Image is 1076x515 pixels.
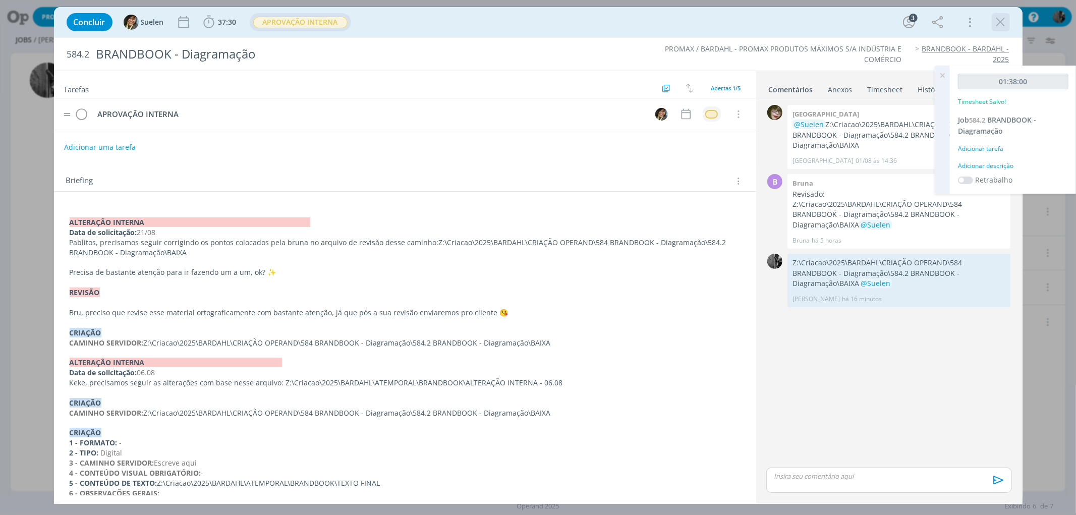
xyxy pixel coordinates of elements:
[975,175,1012,185] label: Retrabalho
[969,116,985,125] span: 584.2
[812,236,841,245] span: há 5 horas
[253,16,348,29] button: APROVAÇÃO INTERNA
[64,138,136,156] button: Adicionar uma tarefa
[70,358,282,367] strong: ALTERAÇÃO INTERNA
[70,338,741,348] p: Z:\Criacao\2025\BARDAHL\CRIAÇÃO OPERAND\584 BRANDBOOK - Diagramação\584.2 BRANDBOOK - Diagramação...
[253,17,348,28] span: APROVAÇÃO INTERNA
[67,49,90,60] span: 584.2
[93,108,646,121] div: APROVAÇÃO INTERNA
[794,120,824,129] span: @Suelen
[842,295,882,304] span: há 16 minutos
[201,14,239,30] button: 37:30
[768,80,814,95] a: Comentários
[654,106,669,122] button: S
[792,236,810,245] p: Bruna
[70,288,100,297] strong: REVISÃO
[70,398,101,408] strong: CRIAÇÃO
[120,438,122,447] span: -
[70,217,310,227] strong: ALTERAÇÃO INTERNA
[137,368,155,377] span: 06.08
[711,84,741,92] span: Abertas 1/5
[686,84,693,93] img: arrow-down-up.svg
[70,428,101,437] strong: CRIAÇÃO
[74,18,105,26] span: Concluir
[70,408,741,418] p: Z:\Criacao\2025\BARDAHL\CRIAÇÃO OPERAND\584 BRANDBOOK - Diagramação\584.2 BRANDBOOK - Diagramação...
[66,175,93,188] span: Briefing
[958,115,1036,136] a: Job584.2BRANDBOOK - Diagramação
[792,120,1005,150] p: Z:\Criacao\2025\BARDAHL\CRIAÇÃO OPERAND\584 BRANDBOOK - Diagramação\584.2 BRANDBOOK - Diagramação...
[867,80,903,95] a: Timesheet
[792,189,1005,199] p: Revisado:
[92,42,612,67] div: BRANDBOOK - Diagramação
[901,14,917,30] button: 3
[70,478,157,488] strong: 5 - CONTEÚDO DE TEXTO:
[792,109,859,119] b: [GEOGRAPHIC_DATA]
[70,328,101,337] strong: CRIAÇÃO
[767,174,782,189] div: B
[70,238,741,258] p: Pablitos, precisamos seguir corrigindo os pontos colocados pela bruna no arquivo de revisão desse...
[67,13,112,31] button: Concluir
[958,161,1068,170] div: Adicionar descrição
[792,199,1005,230] p: Z:\Criacao\2025\BARDAHL\CRIAÇÃO OPERAND\584 BRANDBOOK - Diagramação\584.2 BRANDBOOK - Diagramação...
[958,97,1006,106] p: Timesheet Salvo!
[918,80,948,95] a: Histórico
[154,458,197,468] span: Escreve aqui
[958,144,1068,153] div: Adicionar tarefa
[792,156,854,165] p: [GEOGRAPHIC_DATA]
[767,105,782,120] img: K
[70,238,728,257] span: Z:\Criacao\2025\BARDAHL\CRIAÇÃO OPERAND\584 BRANDBOOK - Diagramação\584.2 BRANDBOOK - Diagramação...
[792,258,1005,289] p: Z:\Criacao\2025\BARDAHL\CRIAÇÃO OPERAND\584 BRANDBOOK - Diagramação\584.2 BRANDBOOK - Diagramação...
[70,458,154,468] strong: 3 - CAMINHO SERVIDOR:
[70,267,741,277] p: Precisa de bastante atenção para ir fazendo um a um, ok? ✨
[201,468,204,478] span: -
[218,17,237,27] span: 37:30
[70,227,137,237] strong: Data de solicitação:
[655,108,668,121] img: S
[124,15,139,30] img: S
[828,85,853,95] div: Anexos
[792,179,813,188] b: Bruna
[54,7,1023,504] div: dialog
[861,278,890,288] span: @Suelen
[922,44,1009,64] a: BRANDBOOK - BARDAHL - 2025
[958,115,1036,136] span: BRANDBOOK - Diagramação
[70,308,741,318] p: Bru, preciso que revise esse material ortograficamente com bastante atenção, já que pós a sua rev...
[137,227,156,237] span: 21/08
[70,468,201,478] strong: 4 - CONTEÚDO VISUAL OBRIGATÓRIO:
[856,156,897,165] span: 01/08 às 14:36
[64,82,89,94] span: Tarefas
[70,408,144,418] strong: CAMINHO SERVIDOR:
[70,478,741,488] p: Z:\Criacao\2025\BARDAHL\ATEMPORAL\BRANDBOOK\TEXTO FINAL
[665,44,901,64] a: PROMAX / BARDAHL - PROMAX PRODUTOS MÁXIMOS S/A INDÚSTRIA E COMÉRCIO
[70,338,144,348] strong: CAMINHO SERVIDOR:
[861,220,890,230] span: @Suelen
[64,113,71,116] img: drag-icon.svg
[70,368,137,377] strong: Data de solicitação:
[70,378,741,388] p: Keke, precisamos seguir as alterações com base nesse arquivo: Z:\Criacao\2025\BARDAHL\ATEMPORAL\B...
[70,438,118,447] strong: 1 - FORMATO:
[767,254,782,269] img: P
[792,295,840,304] p: [PERSON_NAME]
[141,19,164,26] span: Suelen
[70,448,99,457] strong: 2 - TIPO:
[101,448,123,457] span: Digital
[70,488,160,498] strong: 6 - OBSERVAÇÕES GERAIS:
[909,14,918,22] div: 3
[124,15,164,30] button: SSuelen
